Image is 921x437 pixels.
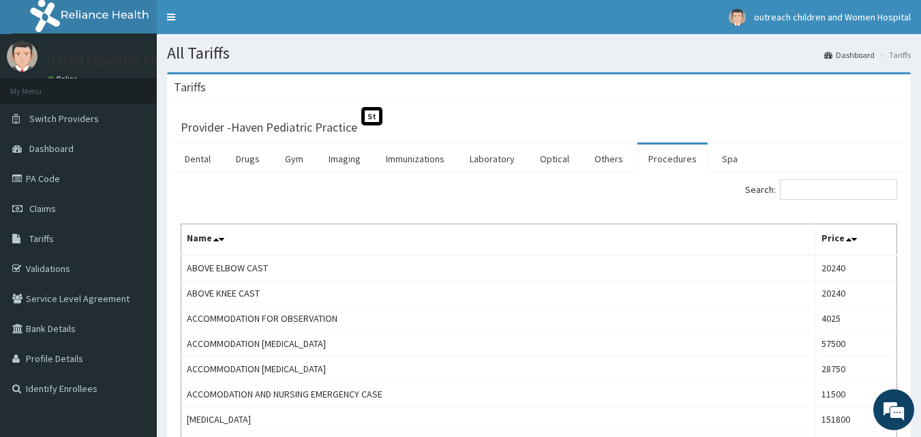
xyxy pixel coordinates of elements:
img: User Image [729,9,746,26]
td: ACCOMMODATION FOR OBSERVATION [181,306,816,331]
a: Immunizations [375,145,455,173]
td: ACCOMODATION AND NURSING EMERGENCY CASE [181,382,816,407]
input: Search: [780,179,897,200]
td: 151800 [815,407,896,432]
p: HAVEN PEDIATRIC PRACTICE [48,55,195,67]
li: Tariffs [876,49,911,61]
span: Claims [29,202,56,215]
td: 4025 [815,306,896,331]
td: 57500 [815,331,896,357]
td: ABOVE ELBOW CAST [181,255,816,281]
a: Dental [174,145,222,173]
td: 20240 [815,255,896,281]
th: Name [181,224,816,256]
span: Tariffs [29,232,54,245]
td: ACCOMMODATION [MEDICAL_DATA] [181,357,816,382]
a: Imaging [318,145,372,173]
td: [MEDICAL_DATA] [181,407,816,432]
a: Gym [274,145,314,173]
td: 11500 [815,382,896,407]
h1: All Tariffs [167,44,911,62]
a: Optical [529,145,580,173]
span: Dashboard [29,142,74,155]
a: Laboratory [459,145,526,173]
span: outreach children and Women Hospital [754,11,911,23]
td: ACCOMMODATION [MEDICAL_DATA] [181,331,816,357]
th: Price [815,224,896,256]
span: Switch Providers [29,112,99,125]
td: 28750 [815,357,896,382]
td: 20240 [815,281,896,306]
a: Online [48,74,80,84]
a: Dashboard [824,49,875,61]
td: ABOVE KNEE CAST [181,281,816,306]
h3: Tariffs [174,81,206,93]
h3: Provider - Haven Pediatric Practice [181,121,357,134]
img: User Image [7,41,37,72]
span: St [361,107,382,125]
label: Search: [745,179,897,200]
a: Procedures [637,145,708,173]
a: Spa [711,145,749,173]
a: Drugs [225,145,271,173]
a: Others [584,145,634,173]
